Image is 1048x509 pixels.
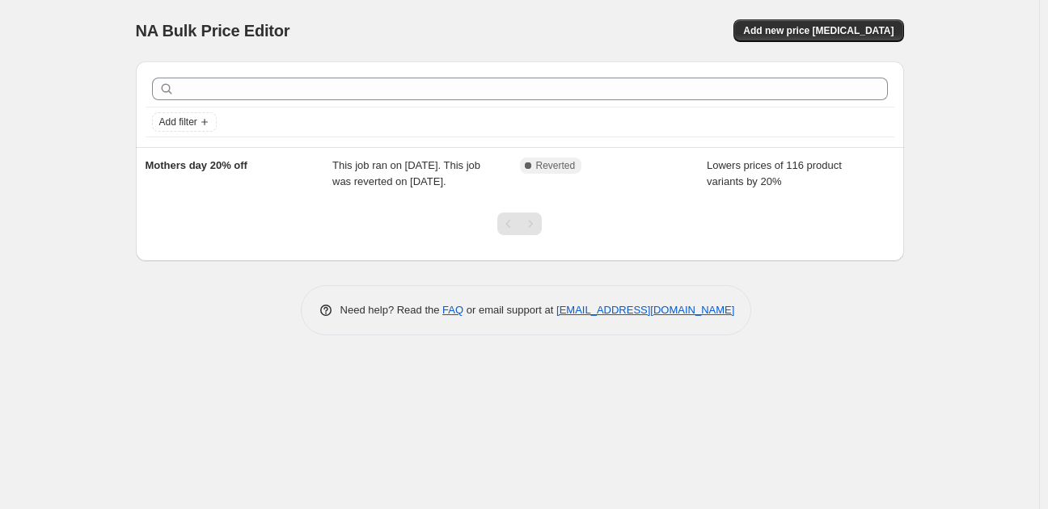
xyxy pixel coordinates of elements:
span: NA Bulk Price Editor [136,22,290,40]
span: Mothers day 20% off [146,159,247,171]
span: Reverted [536,159,576,172]
span: Lowers prices of 116 product variants by 20% [707,159,842,187]
span: Add new price [MEDICAL_DATA] [743,24,894,37]
a: FAQ [442,304,463,316]
a: [EMAIL_ADDRESS][DOMAIN_NAME] [556,304,734,316]
span: Need help? Read the [340,304,443,316]
button: Add new price [MEDICAL_DATA] [733,19,903,42]
span: or email support at [463,304,556,316]
span: Add filter [159,116,197,128]
nav: Pagination [497,212,542,235]
button: Add filter [152,112,217,132]
span: This job ran on [DATE]. This job was reverted on [DATE]. [332,159,480,187]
